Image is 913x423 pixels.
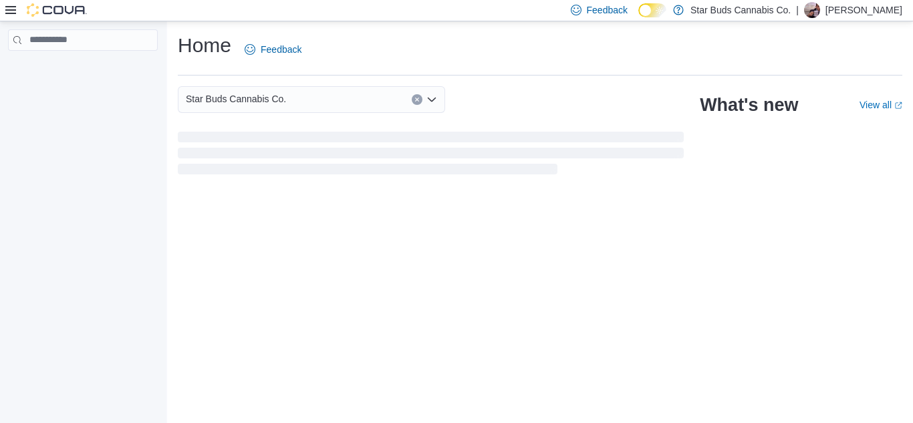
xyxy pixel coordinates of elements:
[27,3,87,17] img: Cova
[690,2,791,18] p: Star Buds Cannabis Co.
[638,17,639,18] span: Dark Mode
[638,3,666,17] input: Dark Mode
[186,91,286,107] span: Star Buds Cannabis Co.
[239,36,307,63] a: Feedback
[178,134,684,177] span: Loading
[587,3,628,17] span: Feedback
[426,94,437,105] button: Open list of options
[825,2,902,18] p: [PERSON_NAME]
[261,43,301,56] span: Feedback
[804,2,820,18] div: Eric Dawes
[8,53,158,86] nav: Complex example
[178,32,231,59] h1: Home
[796,2,799,18] p: |
[412,94,422,105] button: Clear input
[894,102,902,110] svg: External link
[860,100,902,110] a: View allExternal link
[700,94,798,116] h2: What's new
